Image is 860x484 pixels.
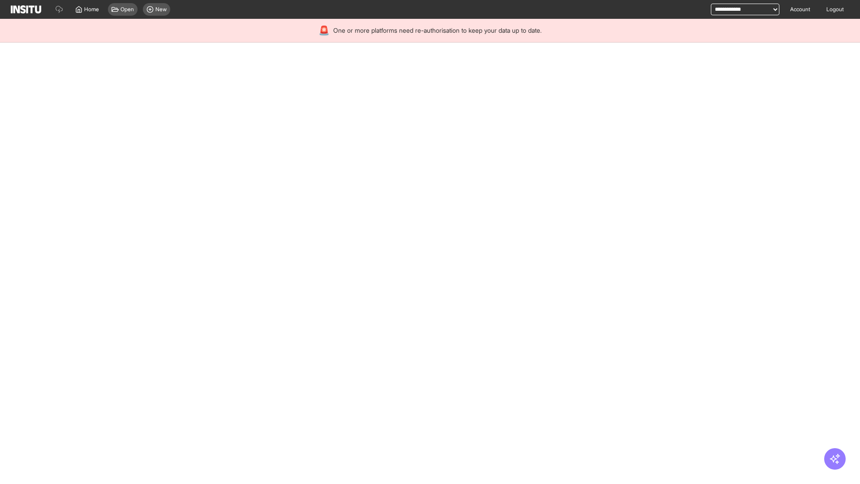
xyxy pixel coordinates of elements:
[84,6,99,13] span: Home
[120,6,134,13] span: Open
[333,26,542,35] span: One or more platforms need re-authorisation to keep your data up to date.
[155,6,167,13] span: New
[318,24,330,37] div: 🚨
[11,5,41,13] img: Logo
